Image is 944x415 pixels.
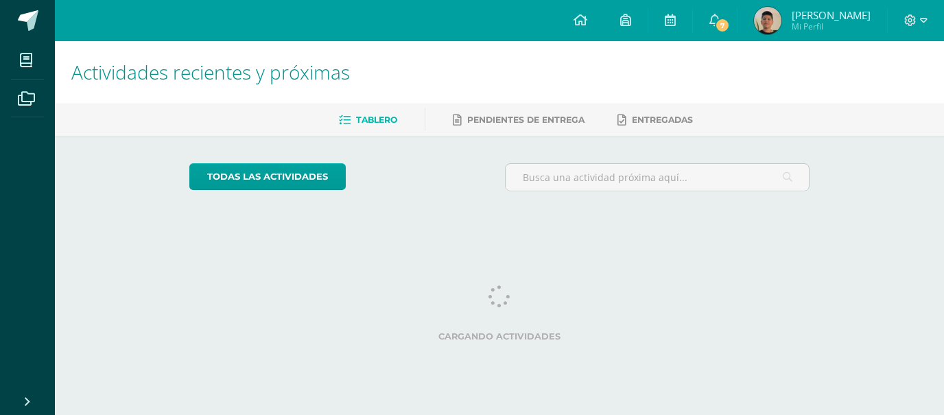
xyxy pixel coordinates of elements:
[754,7,781,34] img: 72347cb9cd00c84b9f47910306cec33d.png
[792,21,871,32] span: Mi Perfil
[792,8,871,22] span: [PERSON_NAME]
[632,115,693,125] span: Entregadas
[189,331,810,342] label: Cargando actividades
[617,109,693,131] a: Entregadas
[506,164,810,191] input: Busca una actividad próxima aquí...
[339,109,397,131] a: Tablero
[356,115,397,125] span: Tablero
[189,163,346,190] a: todas las Actividades
[467,115,585,125] span: Pendientes de entrega
[715,18,730,33] span: 7
[71,59,350,85] span: Actividades recientes y próximas
[453,109,585,131] a: Pendientes de entrega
